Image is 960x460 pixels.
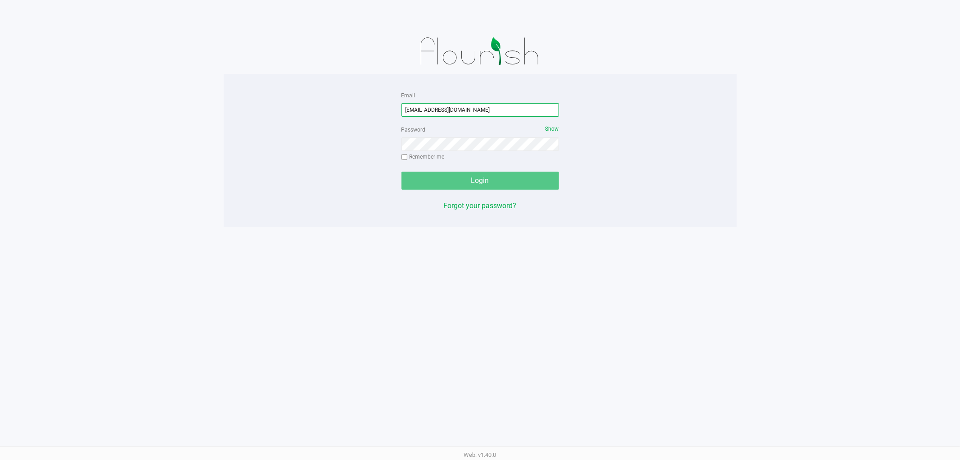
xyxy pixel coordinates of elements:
[401,126,426,134] label: Password
[401,91,415,100] label: Email
[401,154,408,160] input: Remember me
[444,200,517,211] button: Forgot your password?
[401,153,445,161] label: Remember me
[545,126,559,132] span: Show
[464,451,496,458] span: Web: v1.40.0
